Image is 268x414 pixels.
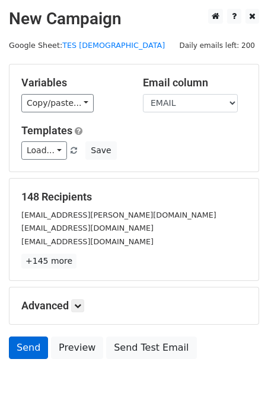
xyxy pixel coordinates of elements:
h5: 148 Recipients [21,190,247,203]
h2: New Campaign [9,9,259,29]
a: Load... [21,141,67,160]
small: [EMAIL_ADDRESS][DOMAIN_NAME] [21,224,154,232]
h5: Advanced [21,299,247,312]
h5: Email column [143,76,247,89]
a: Templates [21,124,72,137]
a: TES [DEMOGRAPHIC_DATA] [62,41,165,50]
a: Send Test Email [106,337,196,359]
button: Save [85,141,116,160]
small: [EMAIL_ADDRESS][DOMAIN_NAME] [21,237,154,246]
iframe: Chat Widget [209,357,268,414]
a: Daily emails left: 200 [175,41,259,50]
span: Daily emails left: 200 [175,39,259,52]
a: Copy/paste... [21,94,94,112]
a: Send [9,337,48,359]
small: Google Sheet: [9,41,165,50]
a: +145 more [21,254,76,269]
a: Preview [51,337,103,359]
small: [EMAIL_ADDRESS][PERSON_NAME][DOMAIN_NAME] [21,211,216,219]
h5: Variables [21,76,125,89]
